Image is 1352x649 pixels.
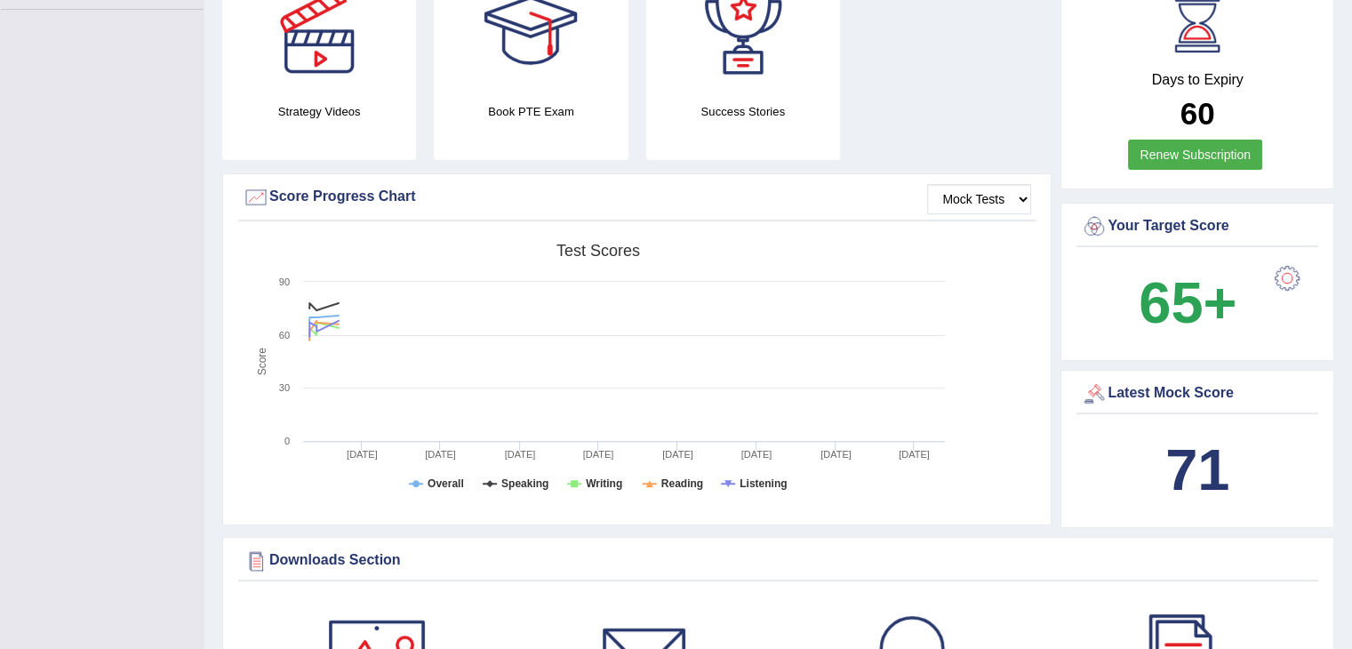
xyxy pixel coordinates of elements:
[425,449,456,460] tspan: [DATE]
[222,102,416,121] h4: Strategy Videos
[279,330,290,341] text: 60
[646,102,840,121] h4: Success Stories
[428,477,464,490] tspan: Overall
[1139,270,1236,335] b: 65+
[1081,381,1314,407] div: Latest Mock Score
[501,477,548,490] tspan: Speaking
[243,548,1314,574] div: Downloads Section
[899,449,930,460] tspan: [DATE]
[284,436,290,446] text: 0
[741,449,772,460] tspan: [DATE]
[1081,72,1314,88] h4: Days to Expiry
[434,102,628,121] h4: Book PTE Exam
[1128,140,1262,170] a: Renew Subscription
[243,184,1031,211] div: Score Progress Chart
[740,477,787,490] tspan: Listening
[583,449,614,460] tspan: [DATE]
[556,242,640,260] tspan: Test scores
[347,449,378,460] tspan: [DATE]
[820,449,852,460] tspan: [DATE]
[1165,437,1229,502] b: 71
[661,477,703,490] tspan: Reading
[279,276,290,287] text: 90
[279,382,290,393] text: 30
[505,449,536,460] tspan: [DATE]
[1180,96,1215,131] b: 60
[662,449,693,460] tspan: [DATE]
[256,348,268,376] tspan: Score
[1081,213,1314,240] div: Your Target Score
[586,477,622,490] tspan: Writing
